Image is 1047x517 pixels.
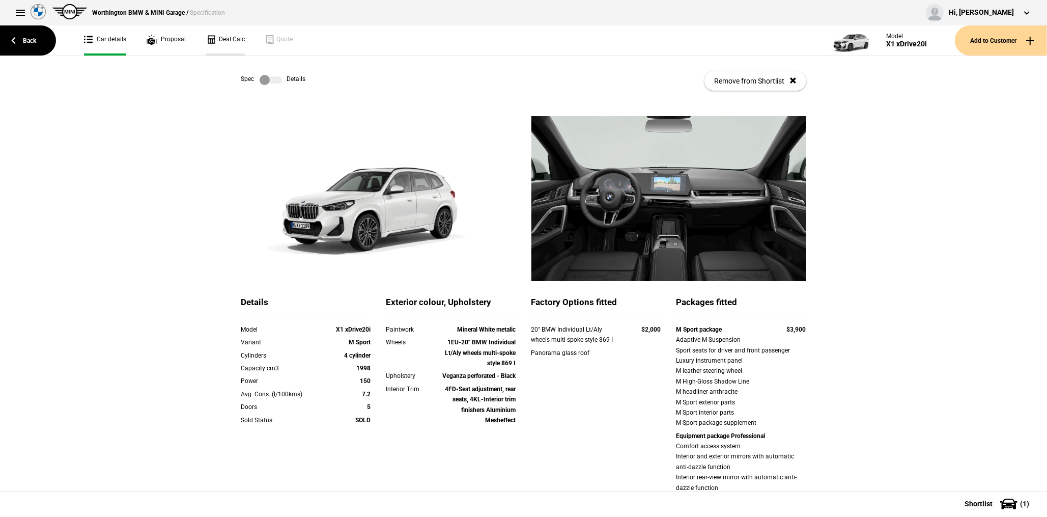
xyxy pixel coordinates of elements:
[886,40,927,48] div: X1 xDrive20i
[147,25,186,56] a: Proposal
[386,324,438,335] div: Paintwork
[241,363,319,373] div: Capacity cm3
[241,376,319,386] div: Power
[886,33,927,40] div: Model
[787,326,806,333] strong: $3,900
[241,415,319,425] div: Sold Status
[349,339,371,346] strong: M Sport
[52,4,87,19] img: mini.png
[241,350,319,361] div: Cylinders
[367,403,371,411] strong: 5
[965,500,993,507] span: Shortlist
[356,417,371,424] strong: SOLD
[241,75,306,85] div: Spec Details
[955,25,1047,56] button: Add to Customer
[445,386,516,424] strong: 4FD-Seat adjustment, rear seats, 4KL-Interior trim finishers Aluminium Mesheffect
[949,8,1014,18] div: Hi, [PERSON_NAME]
[241,389,319,399] div: Avg. Cons. (l/100kms)
[445,339,516,367] strong: 1EU-20" BMW Individual Lt/Aly wheels multi-spoke style 869 I
[386,384,438,394] div: Interior Trim
[357,365,371,372] strong: 1998
[642,326,661,333] strong: $2,000
[336,326,371,333] strong: X1 xDrive20i
[676,335,806,428] div: Adaptive M Suspension Sport seats for driver and front passenger Luxury instrument panel M leathe...
[386,337,438,347] div: Wheels
[676,296,806,314] div: Packages fitted
[458,326,516,333] strong: Mineral White metalic
[949,491,1047,516] button: Shortlist(1)
[360,377,371,385] strong: 150
[84,25,126,56] a: Car details
[362,391,371,398] strong: 7.2
[676,432,766,440] strong: Equipment package Professional
[92,8,225,17] div: Worthington BMW & MINI Garage /
[443,372,516,379] strong: Veganza perforated - Black
[1020,500,1029,507] span: ( 1 )
[531,296,661,314] div: Factory Options fitted
[206,25,245,56] a: Deal Calc
[704,71,806,91] button: Remove from Shortlist
[531,348,622,358] div: Panorama glass roof
[241,296,371,314] div: Details
[241,402,319,412] div: Doors
[345,352,371,359] strong: 4 cylinder
[241,324,319,335] div: Model
[531,324,622,345] div: 20" BMW Individual Lt/Aly wheels multi-spoke style 869 I
[241,337,319,347] div: Variant
[386,296,516,314] div: Exterior colour, Upholstery
[190,9,225,16] span: Specification
[386,371,438,381] div: Upholstery
[31,4,46,19] img: bmw.png
[676,326,722,333] strong: M Sport package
